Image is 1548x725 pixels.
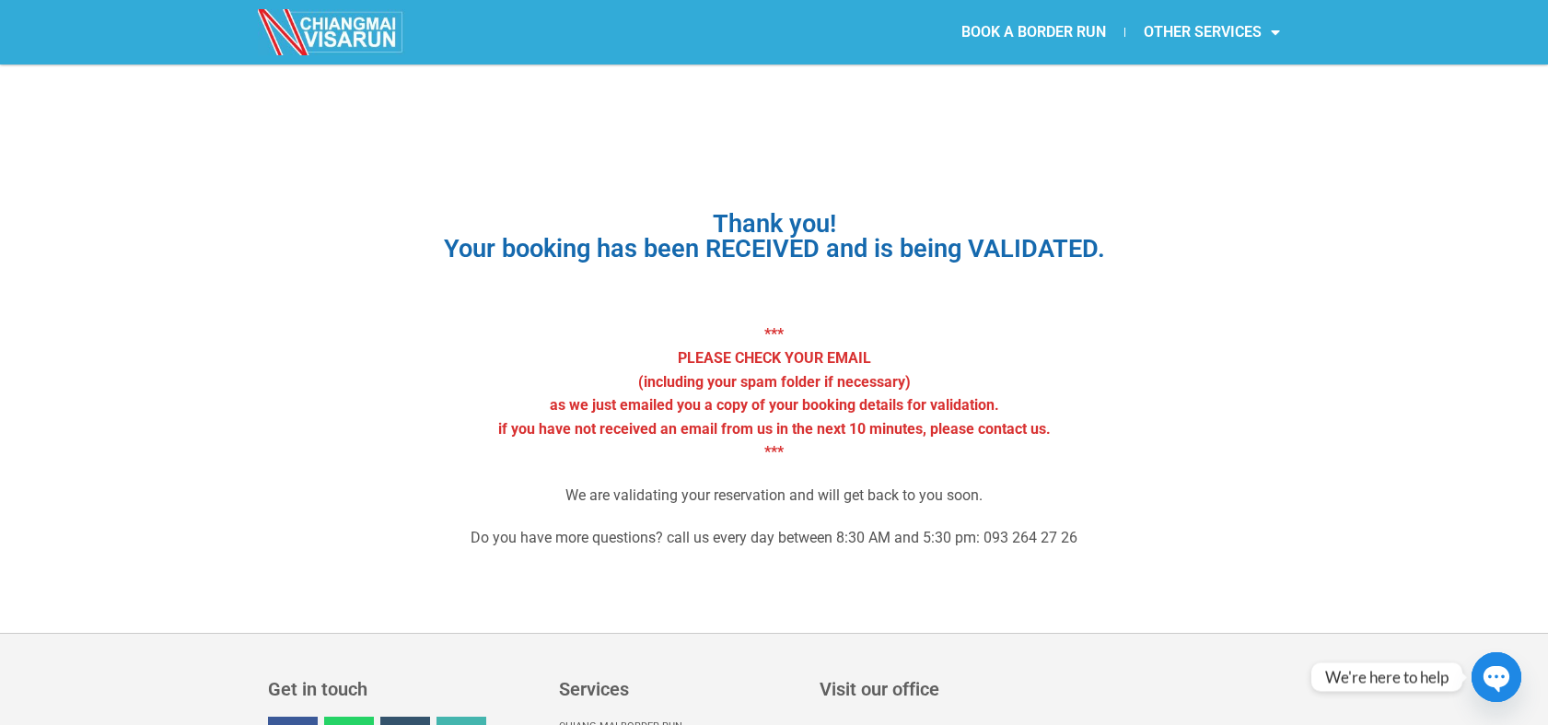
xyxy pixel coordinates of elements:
[268,680,541,698] h3: Get in touch
[300,526,1249,550] p: Do you have more questions? call us every day between 8:30 AM and 5:30 pm: 093 264 27 26
[300,484,1249,508] p: We are validating your reservation and will get back to you soon.
[498,396,1051,461] strong: as we just emailed you a copy of your booking details for validation. if you have not received an...
[300,212,1249,262] h1: Thank you! Your booking has been RECEIVED and is being VALIDATED.
[774,11,1298,53] nav: Menu
[638,325,911,390] strong: *** PLEASE CHECK YOUR EMAIL (including your spam folder if necessary)
[559,680,801,698] h3: Services
[820,680,1277,698] h3: Visit our office
[1125,11,1298,53] a: OTHER SERVICES
[943,11,1124,53] a: BOOK A BORDER RUN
